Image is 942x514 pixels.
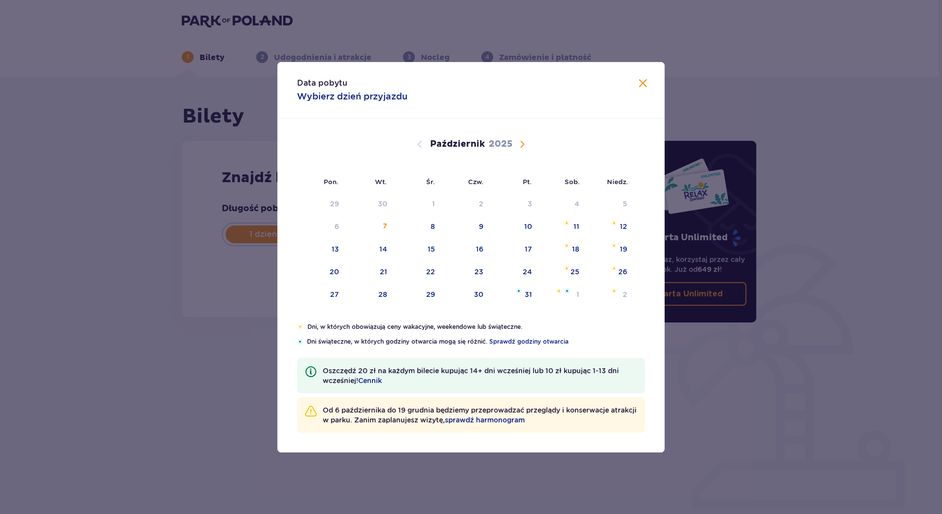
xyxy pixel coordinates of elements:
div: 30 [474,289,483,299]
td: sobota, 18 października 2025 [539,239,587,260]
td: poniedziałek, 27 października 2025 [297,284,346,306]
td: czwartek, 16 października 2025 [442,239,491,260]
img: Pomarańczowa gwiazdka [611,288,617,294]
div: 1 [576,289,579,299]
div: 21 [380,267,387,277]
td: Data niedostępna. poniedziałek, 29 września 2025 [297,193,346,215]
small: Wt. [375,178,387,186]
a: Sprawdź godziny otwarcia [489,337,569,346]
td: czwartek, 9 października 2025 [442,216,491,238]
div: 23 [474,267,483,277]
td: Data niedostępna. środa, 1 października 2025 [394,193,442,215]
div: 2 [623,289,627,299]
img: Pomarańczowa gwiazdka [611,243,617,249]
td: niedziela, 12 października 2025 [586,216,634,238]
div: 5 [623,199,627,209]
div: 28 [378,289,387,299]
div: 12 [620,222,627,231]
p: Październik [430,138,485,150]
p: Wybierz dzień przyjazdu [297,91,407,102]
div: 14 [379,244,387,254]
td: sobota, 11 października 2025 [539,216,587,238]
img: Pomarańczowa gwiazdka [611,220,617,226]
td: piątek, 24 października 2025 [490,261,539,283]
div: 27 [330,289,339,299]
div: 10 [524,222,532,231]
td: Data niedostępna. niedziela, 5 października 2025 [586,193,634,215]
a: sprawdź harmonogram [445,415,525,425]
p: Data pobytu [297,78,347,89]
div: 13 [332,244,339,254]
div: 7 [383,222,387,231]
div: 30 [378,199,387,209]
button: Zamknij [637,78,649,90]
td: piątek, 31 października 2025 [490,284,539,306]
button: Poprzedni miesiąc [414,138,426,150]
td: sobota, 1 listopada 2025 [539,284,587,306]
p: Dni świąteczne, w których godziny otwarcia mogą się różnić. [307,337,645,346]
td: wtorek, 28 października 2025 [346,284,395,306]
small: Pon. [324,178,338,186]
td: niedziela, 26 października 2025 [586,261,634,283]
img: Pomarańczowa gwiazdka [564,243,570,249]
div: 6 [335,222,339,231]
td: środa, 15 października 2025 [394,239,442,260]
td: środa, 8 października 2025 [394,216,442,238]
div: 17 [525,244,532,254]
div: 31 [525,289,532,299]
img: Pomarańczowa gwiazdka [611,265,617,271]
td: Data niedostępna. wtorek, 30 września 2025 [346,193,395,215]
div: 9 [479,222,483,231]
p: Oszczędź 20 zł na każdym bilecie kupując 14+ dni wcześniej lub 10 zł kupując 1-13 dni wcześniej! [323,366,637,385]
td: piątek, 17 października 2025 [490,239,539,260]
p: 2025 [489,138,512,150]
td: wtorek, 14 października 2025 [346,239,395,260]
img: Niebieska gwiazdka [564,288,570,294]
td: środa, 29 października 2025 [394,284,442,306]
td: Data niedostępna. piątek, 3 października 2025 [490,193,539,215]
div: 26 [618,267,627,277]
td: poniedziałek, 20 października 2025 [297,261,346,283]
div: 2 [479,199,483,209]
td: niedziela, 2 listopada 2025 [586,284,634,306]
a: Cennik [358,376,382,385]
td: Data niedostępna. sobota, 4 października 2025 [539,193,587,215]
div: 15 [428,244,435,254]
td: wtorek, 7 października 2025 [346,216,395,238]
div: 18 [572,244,579,254]
small: Śr. [426,178,435,186]
div: 25 [571,267,579,277]
div: 3 [528,199,532,209]
small: Niedz. [607,178,628,186]
img: Pomarańczowa gwiazdka [556,288,562,294]
small: Pt. [523,178,532,186]
div: 4 [574,199,579,209]
td: czwartek, 30 października 2025 [442,284,491,306]
p: Dni, w których obowiązują ceny wakacyjne, weekendowe lub świąteczne. [307,322,645,331]
td: Data niedostępna. poniedziałek, 6 października 2025 [297,216,346,238]
td: czwartek, 23 października 2025 [442,261,491,283]
small: Sob. [565,178,580,186]
p: Od 6 października do 19 grudnia będziemy przeprowadzać przeglądy i konserwacje atrakcji w parku. ... [323,405,637,425]
td: sobota, 25 października 2025 [539,261,587,283]
div: 22 [426,267,435,277]
img: Pomarańczowa gwiazdka [564,220,570,226]
td: niedziela, 19 października 2025 [586,239,634,260]
small: Czw. [468,178,483,186]
div: 11 [573,222,579,231]
div: 29 [426,289,435,299]
img: Niebieska gwiazdka [516,288,522,294]
td: Data niedostępna. czwartek, 2 października 2025 [442,193,491,215]
td: piątek, 10 października 2025 [490,216,539,238]
div: 20 [330,267,339,277]
img: Pomarańczowa gwiazdka [564,265,570,271]
td: wtorek, 21 października 2025 [346,261,395,283]
td: środa, 22 października 2025 [394,261,442,283]
div: 8 [431,222,435,231]
div: 19 [620,244,627,254]
div: 1 [432,199,435,209]
img: Pomarańczowa gwiazdka [297,324,303,330]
